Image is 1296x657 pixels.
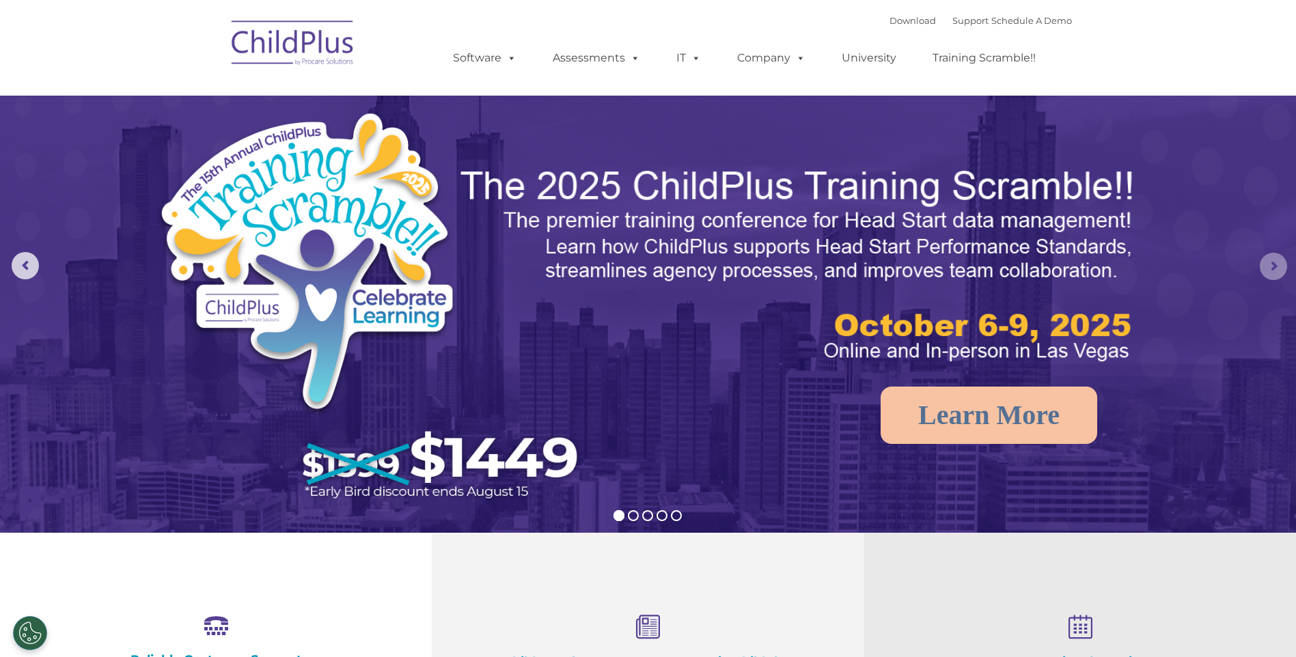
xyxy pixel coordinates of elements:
[919,44,1049,72] a: Training Scramble!!
[890,15,1072,26] font: |
[663,44,715,72] a: IT
[828,44,910,72] a: University
[539,44,654,72] a: Assessments
[225,11,361,79] img: ChildPlus by Procare Solutions
[890,15,936,26] a: Download
[190,90,232,100] span: Last name
[723,44,819,72] a: Company
[190,146,248,156] span: Phone number
[952,15,989,26] a: Support
[13,616,47,650] button: Cookies Settings
[881,387,1097,444] a: Learn More
[439,44,530,72] a: Software
[991,15,1072,26] a: Schedule A Demo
